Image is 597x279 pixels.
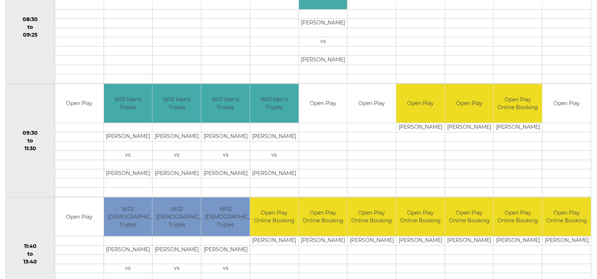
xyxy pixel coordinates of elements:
[543,236,591,246] td: [PERSON_NAME]
[152,132,201,141] td: [PERSON_NAME]
[201,264,250,273] td: vs
[299,84,348,123] td: Open Play
[152,169,201,178] td: [PERSON_NAME]
[494,123,542,132] td: [PERSON_NAME]
[445,236,494,246] td: [PERSON_NAME]
[201,151,250,160] td: vs
[104,151,152,160] td: vs
[201,246,250,255] td: [PERSON_NAME]
[250,169,299,178] td: [PERSON_NAME]
[543,84,591,123] td: Open Play
[152,198,201,236] td: W02 [DEMOGRAPHIC_DATA] Triples
[299,198,348,236] td: Open Play Online Booking
[348,236,396,246] td: [PERSON_NAME]
[299,236,348,246] td: [PERSON_NAME]
[104,264,152,273] td: vs
[299,37,348,47] td: vs
[152,264,201,273] td: vs
[299,19,348,28] td: [PERSON_NAME]
[201,132,250,141] td: [PERSON_NAME]
[445,198,494,236] td: Open Play Online Booking
[104,132,152,141] td: [PERSON_NAME]
[299,56,348,65] td: [PERSON_NAME]
[104,84,152,123] td: W01 Men's Triples
[445,84,494,123] td: Open Play
[543,198,591,236] td: Open Play Online Booking
[250,236,299,246] td: [PERSON_NAME]
[55,84,104,123] td: Open Play
[348,198,396,236] td: Open Play Online Booking
[445,123,494,132] td: [PERSON_NAME]
[250,132,299,141] td: [PERSON_NAME]
[396,123,445,132] td: [PERSON_NAME]
[104,198,152,236] td: W02 [DEMOGRAPHIC_DATA] Triples
[250,198,299,236] td: Open Play Online Booking
[6,84,55,198] td: 09:30 to 11:30
[396,84,445,123] td: Open Play
[152,151,201,160] td: vs
[494,84,542,123] td: Open Play Online Booking
[104,169,152,178] td: [PERSON_NAME]
[152,246,201,255] td: [PERSON_NAME]
[396,236,445,246] td: [PERSON_NAME]
[201,84,250,123] td: W01 Men's Triples
[201,169,250,178] td: [PERSON_NAME]
[104,246,152,255] td: [PERSON_NAME]
[201,198,250,236] td: W02 [DEMOGRAPHIC_DATA] Triples
[152,84,201,123] td: W01 Men's Triples
[250,84,299,123] td: W01 Men's Triples
[396,198,445,236] td: Open Play Online Booking
[494,198,542,236] td: Open Play Online Booking
[250,151,299,160] td: vs
[55,198,104,236] td: Open Play
[494,236,542,246] td: [PERSON_NAME]
[348,84,396,123] td: Open Play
